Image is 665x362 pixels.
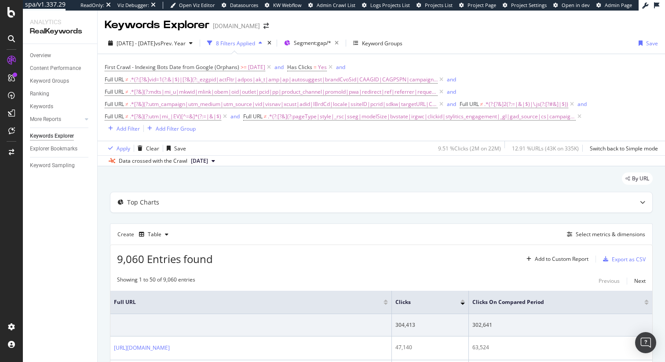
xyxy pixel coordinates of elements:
span: Has Clicks [287,63,312,71]
span: Open in dev [562,2,590,8]
span: >= [241,63,247,71]
a: Admin Crawl List [308,2,355,9]
div: and [447,100,456,108]
button: Export as CSV [599,252,646,266]
span: .*(?:[?&](?:pageType|style|_rsc|sseg|modelSize|bvstate|irgwc|clickid|stylitics_engagement|_gl|gad... [268,110,576,123]
div: Top Charts [127,198,159,207]
span: By URL [632,176,649,181]
div: 8 Filters Applied [216,40,255,47]
span: Admin Crawl List [317,2,355,8]
span: Segment: gap/* [294,39,331,47]
button: Clear [134,141,159,155]
button: Segment:gap/* [281,36,342,50]
button: and [274,63,284,71]
span: ≠ [480,100,483,108]
span: Projects List [425,2,453,8]
button: and [447,75,456,84]
button: Keyword Groups [350,36,406,50]
div: Keyword Groups [30,77,69,86]
div: times [266,39,273,48]
div: 302,641 [472,321,649,329]
button: Previous [599,276,620,286]
span: Full URL [105,88,124,95]
span: Clicks [395,298,447,306]
button: and [230,112,240,121]
a: Keyword Sampling [30,161,91,170]
span: Full URL [105,100,124,108]
span: [DATE] [248,61,265,73]
div: Apply [117,145,130,152]
div: Explorer Bookmarks [30,144,77,154]
span: ≠ [125,88,128,95]
button: Save [163,141,186,155]
a: Projects List [417,2,453,9]
a: Project Settings [503,2,547,9]
button: and [447,88,456,96]
a: Logs Projects List [362,2,410,9]
a: Ranking [30,89,91,99]
button: Add Filter [105,123,140,134]
div: Add to Custom Report [535,256,588,262]
a: Datasources [222,2,258,9]
div: Select metrics & dimensions [576,230,645,238]
div: Next [634,277,646,285]
div: RealKeywords [30,26,90,37]
div: Keywords Explorer [30,132,74,141]
div: More Reports [30,115,61,124]
span: .*(?:[?&]vid=1(?:&|$)|[?&](?:_ezgpid|actFltr|adpos|ak_t|amp|ap|autosuggest|brandCvoSid|CAAGID|CAG... [130,73,438,86]
span: Full URL [105,76,124,83]
a: Explorer Bookmarks [30,144,91,154]
div: Add Filter Group [156,125,196,132]
div: Keywords Explorer [105,18,209,33]
span: ≠ [125,100,128,108]
div: Viz Debugger: [117,2,149,9]
a: Admin Page [596,2,632,9]
button: Select metrics & dimensions [563,229,645,240]
button: Add to Custom Report [523,252,588,266]
button: Apply [105,141,130,155]
div: Save [174,145,186,152]
div: arrow-right-arrow-left [263,23,269,29]
div: Data crossed with the Crawl [119,157,187,165]
div: and [336,63,345,71]
span: Full URL [243,113,263,120]
button: and [577,100,587,108]
span: = [314,63,317,71]
div: and [447,88,456,95]
div: and [447,76,456,83]
div: Add Filter [117,125,140,132]
div: Overview [30,51,51,60]
span: vs Prev. Year [155,40,186,47]
button: [DATE] [187,156,219,166]
div: Keyword Groups [362,40,402,47]
div: Switch back to Simple mode [590,145,658,152]
a: KW Webflow [265,2,302,9]
span: KW Webflow [273,2,302,8]
div: Open Intercom Messenger [635,332,656,353]
a: Open Viz Editor [170,2,215,9]
button: Add Filter Group [144,123,196,134]
div: ReadOnly: [80,2,104,9]
a: Open in dev [553,2,590,9]
div: Clear [146,145,159,152]
span: 2025 Aug. 20th [191,157,208,165]
a: Content Performance [30,64,91,73]
span: Yes [318,61,327,73]
span: [DATE] - [DATE] [117,40,155,47]
a: Keywords Explorer [30,132,91,141]
span: Admin Page [605,2,632,8]
span: .*[?&](?:utm|mi_|EV)[^=&]*(?:=|&|$) [130,110,221,123]
button: [DATE] - [DATE]vsPrev. Year [105,36,196,50]
span: .*[?&](?:utm_campaign|utm_medium|utm_source|vid|visnav|xcust|adid|lBrdCd|locale|ssiteID|pcrid|sdk... [130,98,438,110]
div: legacy label [622,172,653,185]
div: Table [148,232,161,237]
div: Previous [599,277,620,285]
span: Full URL [114,298,370,306]
div: Analytics [30,18,90,26]
span: .*[?&](?:mdts|mi_u|mkwid|mlink|obem|oid|outlet|pcid|pp|product_channel|promoId|pwa|redirect|ref|r... [130,86,438,98]
button: Save [635,36,658,50]
span: First Crawl - Indexing Bots Date from Google (Orphans) [105,63,239,71]
div: Keyword Sampling [30,161,75,170]
span: Full URL [460,100,479,108]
